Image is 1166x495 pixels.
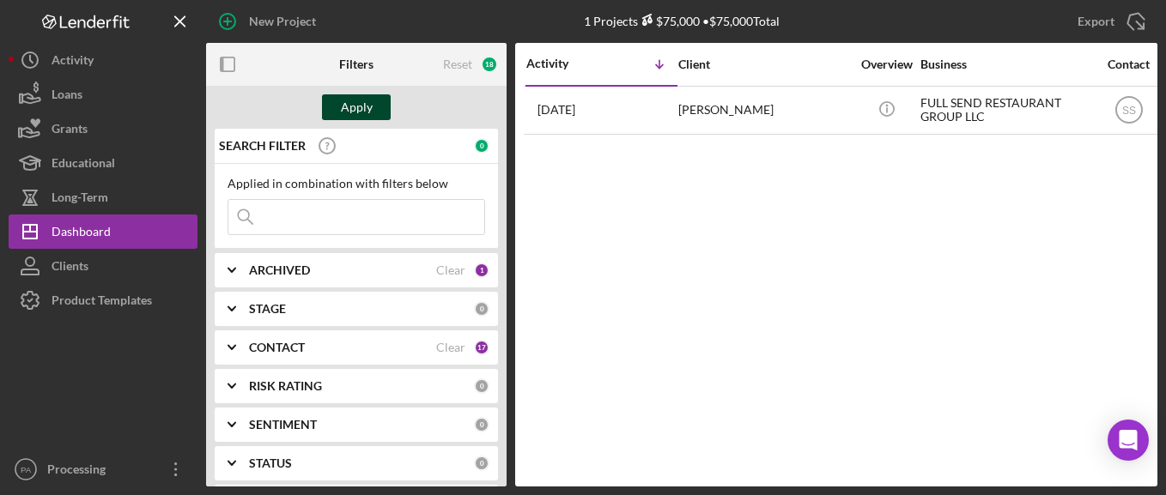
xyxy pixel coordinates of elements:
div: Open Intercom Messenger [1108,420,1149,461]
div: New Project [249,4,316,39]
b: Filters [339,57,373,71]
div: Apply [341,94,373,120]
div: Clear [436,263,465,277]
div: 0 [474,138,489,154]
div: Educational [52,146,115,184]
div: Business [920,57,1092,71]
div: Clients [52,249,88,287]
div: 0 [474,456,489,471]
b: SENTIMENT [249,418,317,432]
text: SS [1121,105,1135,117]
div: 1 [474,263,489,278]
div: [PERSON_NAME] [678,88,850,133]
div: Client [678,57,850,71]
b: RISK RATING [249,379,322,393]
button: PAProcessing Associate [9,452,197,486]
div: Clear [436,341,465,354]
div: Activity [52,43,94,81]
div: Overview [854,57,919,71]
button: Educational [9,146,197,180]
div: Activity [526,57,602,70]
text: PA [21,465,32,474]
button: Export [1060,4,1157,39]
button: New Project [206,4,333,39]
div: Export [1078,4,1114,39]
b: STAGE [249,302,286,316]
button: Activity [9,43,197,77]
div: 18 [481,56,498,73]
button: Clients [9,249,197,283]
div: Product Templates [52,283,152,322]
b: STATUS [249,456,292,470]
b: SEARCH FILTER [219,139,306,153]
div: Contact [1096,57,1161,71]
div: 1 Projects • $75,000 Total [584,14,780,28]
div: Dashboard [52,214,111,253]
div: Loans [52,77,82,116]
div: FULL SEND RESTAURANT GROUP LLC [920,88,1092,133]
div: Grants [52,112,88,150]
button: Long-Term [9,180,197,214]
button: Dashboard [9,214,197,249]
div: 17 [474,340,489,355]
div: Reset [443,57,472,71]
div: 0 [474,417,489,432]
div: 0 [474,301,489,317]
div: Applied in combination with filters below [228,177,485,190]
div: 0 [474,378,489,394]
time: 2025-07-17 14:10 [537,103,575,117]
div: $75,000 [638,14,700,28]
b: CONTACT [249,341,305,354]
button: Loans [9,77,197,112]
button: Apply [322,94,391,120]
b: ARCHIVED [249,263,310,277]
button: Product Templates [9,283,197,317]
div: Long-Term [52,180,108,219]
button: Grants [9,112,197,146]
